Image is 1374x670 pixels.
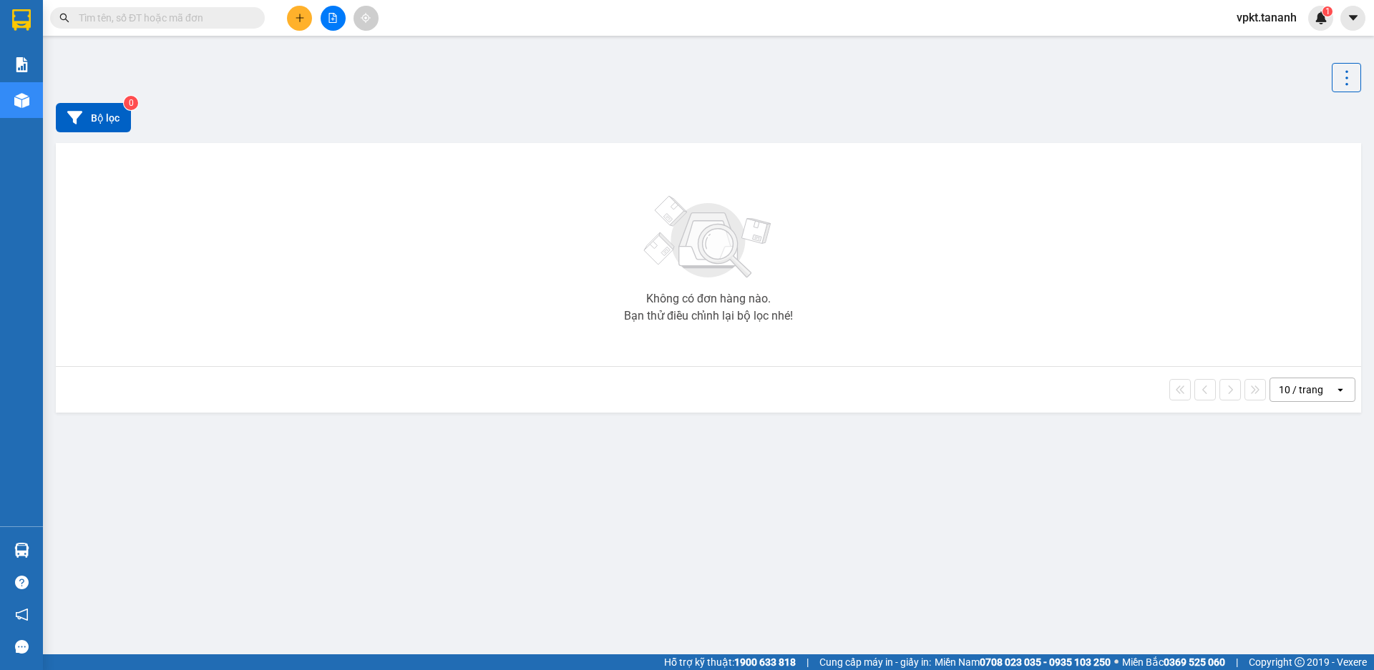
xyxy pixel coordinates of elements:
[980,656,1111,668] strong: 0708 023 035 - 0935 103 250
[59,13,69,23] span: search
[624,310,793,322] div: Bạn thử điều chỉnh lại bộ lọc nhé!
[328,13,338,23] span: file-add
[1315,11,1327,24] img: icon-new-feature
[1164,656,1225,668] strong: 0369 525 060
[1340,6,1365,31] button: caret-down
[56,103,131,132] button: Bộ lọc
[1295,657,1305,667] span: copyright
[295,13,305,23] span: plus
[354,6,379,31] button: aim
[637,187,780,287] img: svg+xml;base64,PHN2ZyBjbGFzcz0ibGlzdC1wbHVnX19zdmciIHhtbG5zPSJodHRwOi8vd3d3LnczLm9yZy8yMDAwL3N2Zy...
[1225,9,1308,26] span: vpkt.tananh
[1335,384,1346,395] svg: open
[935,654,1111,670] span: Miền Nam
[1236,654,1238,670] span: |
[1122,654,1225,670] span: Miền Bắc
[15,640,29,654] span: message
[1325,6,1330,16] span: 1
[646,293,771,305] div: Không có đơn hàng nào.
[14,93,29,108] img: warehouse-icon
[664,654,796,670] span: Hỗ trợ kỹ thuật:
[807,654,809,670] span: |
[14,57,29,72] img: solution-icon
[1114,659,1119,665] span: ⚪️
[1279,383,1323,397] div: 10 / trang
[15,608,29,621] span: notification
[12,9,31,31] img: logo-vxr
[734,656,796,668] strong: 1900 633 818
[819,654,931,670] span: Cung cấp máy in - giấy in:
[124,96,138,110] sup: 0
[1322,6,1332,16] sup: 1
[14,543,29,558] img: warehouse-icon
[15,576,29,589] span: question-circle
[79,10,248,26] input: Tìm tên, số ĐT hoặc mã đơn
[361,13,371,23] span: aim
[1347,11,1360,24] span: caret-down
[287,6,312,31] button: plus
[321,6,346,31] button: file-add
